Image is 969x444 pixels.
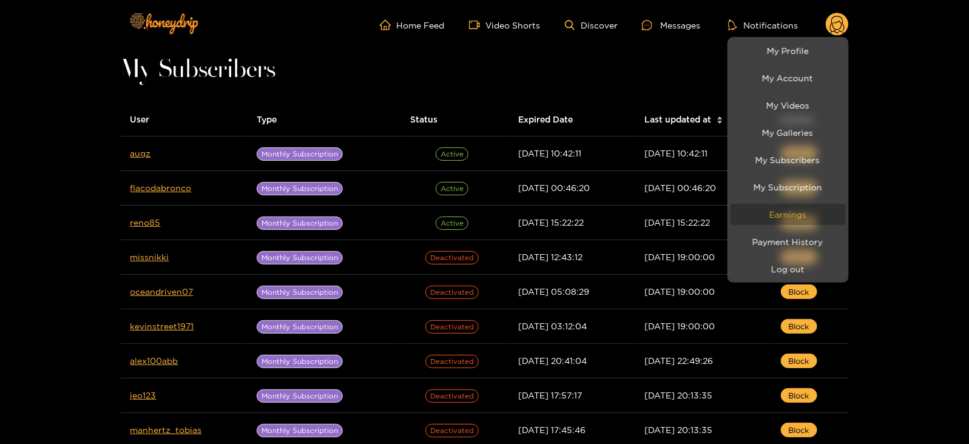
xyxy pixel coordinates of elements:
[731,149,846,170] a: My Subscribers
[731,122,846,143] a: My Galleries
[731,204,846,225] a: Earnings
[731,231,846,252] a: Payment History
[731,67,846,89] a: My Account
[731,40,846,61] a: My Profile
[731,258,846,280] button: Log out
[731,177,846,198] a: My Subscription
[731,95,846,116] a: My Videos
